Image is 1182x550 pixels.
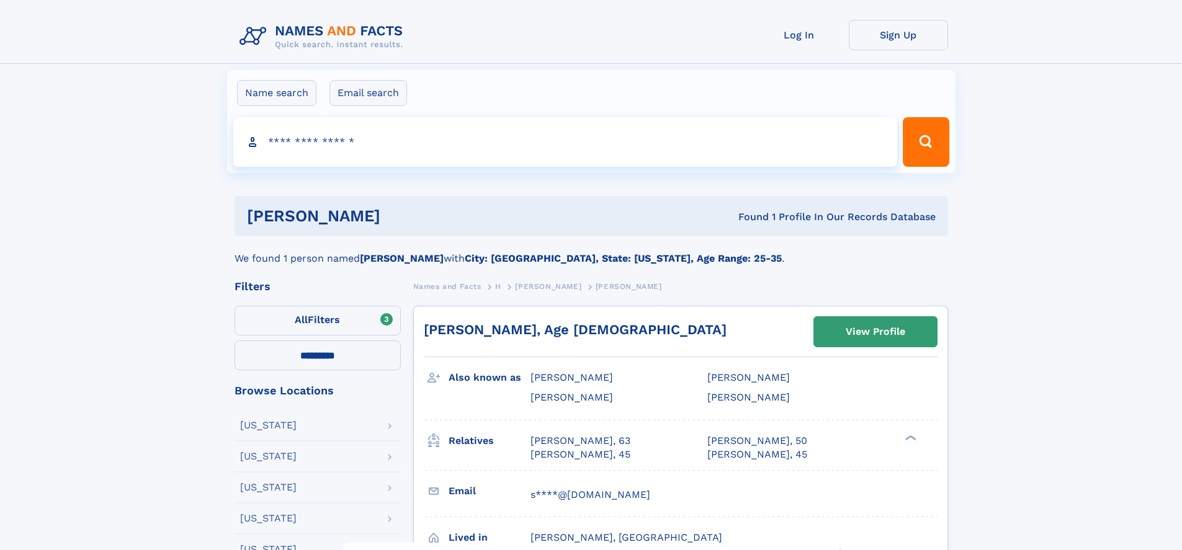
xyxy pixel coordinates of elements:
a: H [495,278,501,294]
div: [US_STATE] [240,482,297,492]
span: [PERSON_NAME] [707,371,790,383]
div: Found 1 Profile In Our Records Database [559,210,936,224]
input: search input [233,117,898,167]
label: Filters [235,306,401,335]
a: [PERSON_NAME], 45 [707,448,807,461]
div: ❯ [902,433,917,441]
a: [PERSON_NAME], 50 [707,434,807,448]
h3: Also known as [449,367,531,388]
b: [PERSON_NAME] [360,252,444,264]
h3: Email [449,481,531,502]
span: [PERSON_NAME] [531,391,613,403]
b: City: [GEOGRAPHIC_DATA], State: [US_STATE], Age Range: 25-35 [465,252,782,264]
span: All [295,314,308,326]
a: View Profile [814,317,937,347]
a: [PERSON_NAME] [515,278,581,294]
a: [PERSON_NAME], 63 [531,434,630,448]
h3: Relatives [449,430,531,451]
label: Name search [237,80,316,106]
h1: [PERSON_NAME] [247,208,560,224]
span: H [495,282,501,291]
span: [PERSON_NAME] [515,282,581,291]
div: [US_STATE] [240,513,297,523]
div: Filters [235,281,401,292]
div: View Profile [846,317,905,346]
div: [US_STATE] [240,420,297,430]
a: [PERSON_NAME], 45 [531,448,630,461]
span: [PERSON_NAME], [GEOGRAPHIC_DATA] [531,531,722,543]
button: Search Button [903,117,949,167]
span: [PERSON_NAME] [596,282,662,291]
h3: Lived in [449,527,531,548]
div: Browse Locations [235,385,401,396]
div: [US_STATE] [240,451,297,461]
label: Email search [329,80,407,106]
a: Sign Up [849,20,948,50]
a: Log In [750,20,849,50]
a: [PERSON_NAME], Age [DEMOGRAPHIC_DATA] [424,322,727,337]
img: Logo Names and Facts [235,20,413,53]
span: [PERSON_NAME] [531,371,613,383]
div: We found 1 person named with . [235,236,948,266]
a: Names and Facts [413,278,481,294]
span: [PERSON_NAME] [707,391,790,403]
